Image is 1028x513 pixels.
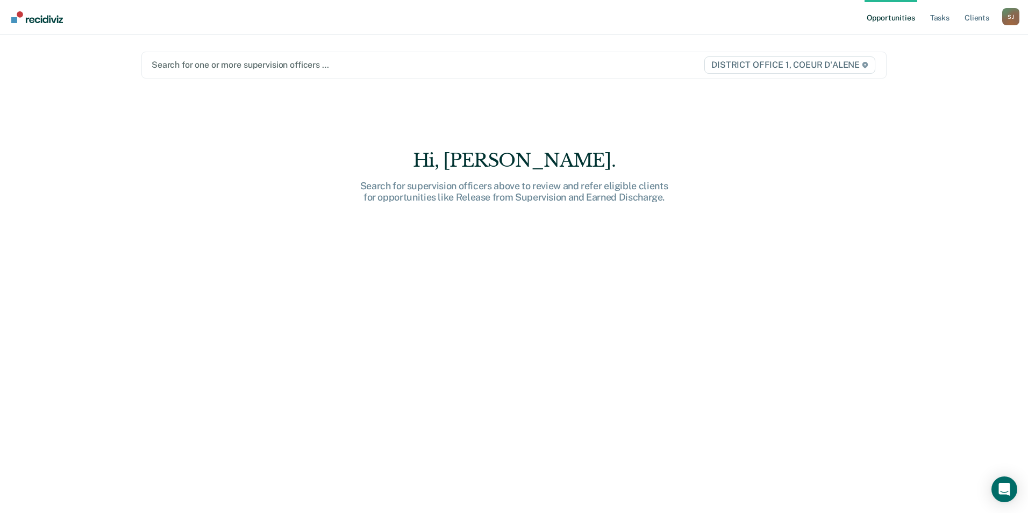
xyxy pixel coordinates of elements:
img: Recidiviz [11,11,63,23]
span: DISTRICT OFFICE 1, COEUR D'ALENE [704,56,875,74]
div: Open Intercom Messenger [991,476,1017,502]
button: Profile dropdown button [1002,8,1019,25]
div: Hi, [PERSON_NAME]. [342,149,686,172]
div: S J [1002,8,1019,25]
div: Search for supervision officers above to review and refer eligible clients for opportunities like... [342,180,686,203]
